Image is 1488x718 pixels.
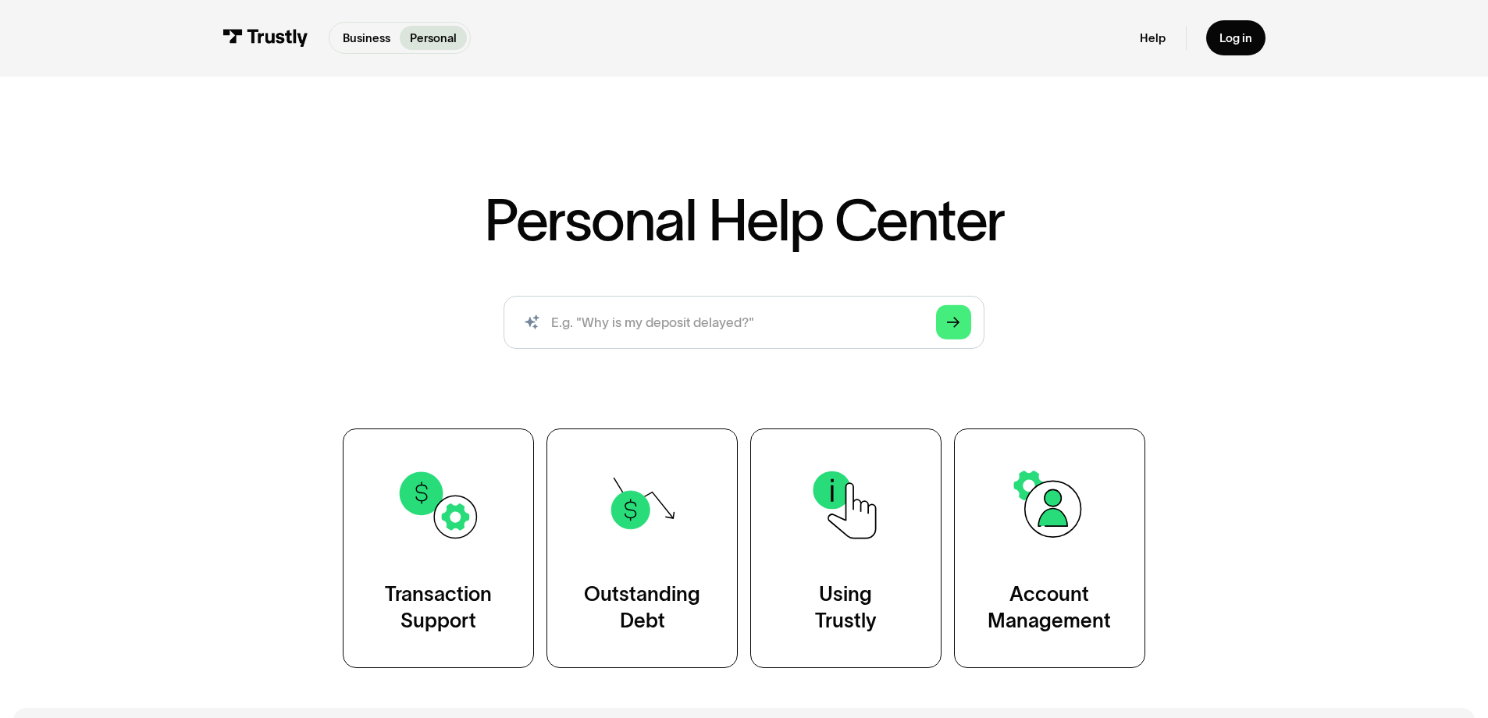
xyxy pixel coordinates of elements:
img: Trustly Logo [222,29,308,47]
a: TransactionSupport [343,428,534,668]
div: Account Management [988,581,1111,634]
p: Personal [410,30,457,47]
div: Using Trustly [815,581,877,634]
div: Transaction Support [385,581,492,634]
a: UsingTrustly [750,428,942,668]
div: Outstanding Debt [584,581,700,634]
a: Log in [1206,20,1266,55]
div: Log in [1219,30,1252,45]
a: AccountManagement [954,428,1145,668]
a: Personal [400,26,466,50]
h1: Personal Help Center [484,191,1004,249]
input: search [504,296,984,349]
a: Help [1140,30,1166,45]
p: Business [343,30,390,47]
a: Business [333,26,400,50]
a: OutstandingDebt [546,428,738,668]
form: Search [504,296,984,349]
